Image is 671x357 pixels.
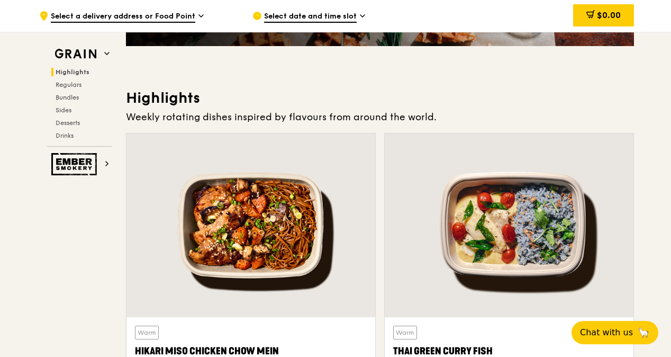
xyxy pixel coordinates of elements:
span: Drinks [56,132,74,139]
span: Bundles [56,94,79,101]
button: Chat with us🦙 [572,321,658,344]
span: Sides [56,106,71,114]
span: Desserts [56,119,80,127]
div: Warm [135,326,159,340]
img: Ember Smokery web logo [51,153,100,175]
span: Regulars [56,81,81,88]
span: Select date and time slot [264,11,357,23]
span: Select a delivery address or Food Point [51,11,195,23]
span: Highlights [56,68,89,76]
div: Weekly rotating dishes inspired by flavours from around the world. [126,110,634,124]
span: $0.00 [597,10,621,20]
div: Warm [393,326,417,340]
h3: Highlights [126,88,634,108]
span: 🦙 [637,326,650,339]
img: Grain web logo [51,44,100,64]
span: Chat with us [580,326,633,339]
